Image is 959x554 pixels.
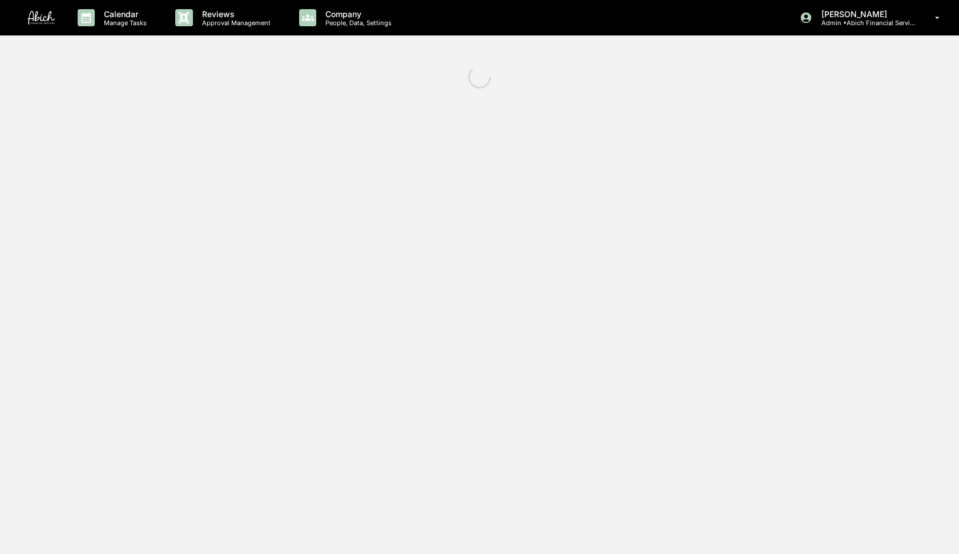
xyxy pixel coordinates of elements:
p: Reviews [193,9,276,19]
p: Manage Tasks [95,19,152,27]
p: Calendar [95,9,152,19]
p: [PERSON_NAME] [812,9,918,19]
p: Admin • Abich Financial Services [812,19,918,27]
p: People, Data, Settings [316,19,397,27]
p: Approval Management [193,19,276,27]
p: Company [316,9,397,19]
img: logo [27,11,55,25]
